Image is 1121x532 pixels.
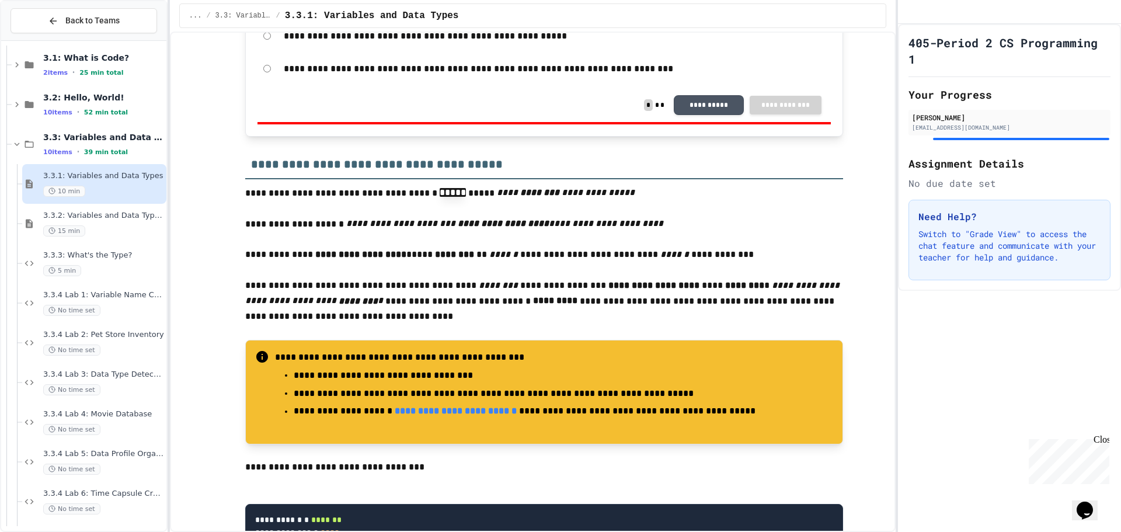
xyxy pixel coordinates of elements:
[43,148,72,156] span: 10 items
[43,330,164,340] span: 3.3.4 Lab 2: Pet Store Inventory
[43,109,72,116] span: 10 items
[43,464,100,475] span: No time set
[276,11,280,20] span: /
[84,109,128,116] span: 52 min total
[918,210,1101,224] h3: Need Help?
[43,503,100,514] span: No time set
[65,15,120,27] span: Back to Teams
[43,409,164,419] span: 3.3.4 Lab 4: Movie Database
[43,53,164,63] span: 3.1: What is Code?
[43,290,164,300] span: 3.3.4 Lab 1: Variable Name Corrector
[79,69,123,77] span: 25 min total
[43,171,164,181] span: 3.3.1: Variables and Data Types
[912,112,1107,123] div: [PERSON_NAME]
[285,9,459,23] span: 3.3.1: Variables and Data Types
[1072,485,1109,520] iframe: chat widget
[43,251,164,260] span: 3.3.3: What's the Type?
[11,8,157,33] button: Back to Teams
[72,68,75,77] span: •
[77,147,79,157] span: •
[43,384,100,395] span: No time set
[918,228,1101,263] p: Switch to "Grade View" to access the chat feature and communicate with your teacher for help and ...
[189,11,202,20] span: ...
[43,305,100,316] span: No time set
[43,345,100,356] span: No time set
[43,132,164,142] span: 3.3: Variables and Data Types
[206,11,210,20] span: /
[43,69,68,77] span: 2 items
[43,186,85,197] span: 10 min
[77,107,79,117] span: •
[43,370,164,380] span: 3.3.4 Lab 3: Data Type Detective
[912,123,1107,132] div: [EMAIL_ADDRESS][DOMAIN_NAME]
[43,424,100,435] span: No time set
[5,5,81,74] div: Chat with us now!Close
[84,148,128,156] span: 39 min total
[1024,434,1109,484] iframe: chat widget
[908,34,1110,67] h1: 405-Period 2 CS Programming 1
[908,176,1110,190] div: No due date set
[43,489,164,499] span: 3.3.4 Lab 6: Time Capsule Creator
[908,86,1110,103] h2: Your Progress
[908,155,1110,172] h2: Assignment Details
[43,265,81,276] span: 5 min
[43,225,85,237] span: 15 min
[43,211,164,221] span: 3.3.2: Variables and Data Types - Review
[43,92,164,103] span: 3.2: Hello, World!
[215,11,271,20] span: 3.3: Variables and Data Types
[43,449,164,459] span: 3.3.4 Lab 5: Data Profile Organizer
